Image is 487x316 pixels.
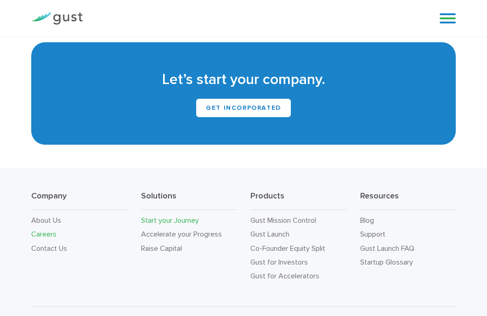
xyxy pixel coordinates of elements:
a: Startup Glossary [360,258,413,266]
a: Blog [360,216,374,225]
a: Gust for Investors [250,258,308,266]
a: GET INCORPORATED [196,99,291,117]
img: Gust Logo [31,12,83,25]
a: About Us [31,216,61,225]
a: Gust Launch [250,230,289,238]
h3: Company [31,191,127,210]
a: Careers [31,230,57,238]
h3: Products [250,191,346,210]
a: Contact Us [31,244,67,253]
h3: Resources [360,191,456,210]
a: Raise Capital [141,244,182,253]
h3: Solutions [141,191,237,210]
a: Gust Mission Control [250,216,316,225]
a: Support [360,230,385,238]
a: Co-Founder Equity Split [250,244,325,253]
a: Start your Journey [141,216,199,225]
a: Gust Launch FAQ [360,244,414,253]
a: Gust for Accelerators [250,271,319,280]
h2: Let’s start your company. [40,70,447,90]
a: Accelerate your Progress [141,230,222,238]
